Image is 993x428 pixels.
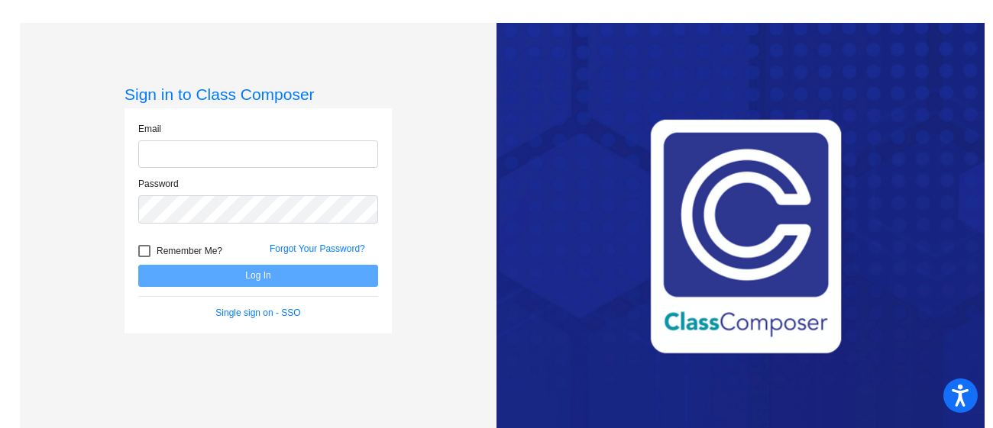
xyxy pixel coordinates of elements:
[215,307,300,318] a: Single sign on - SSO
[125,85,392,104] h3: Sign in to Class Composer
[270,243,365,254] a: Forgot Your Password?
[138,177,179,191] label: Password
[138,265,378,287] button: Log In
[138,122,161,136] label: Email
[157,242,222,260] span: Remember Me?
